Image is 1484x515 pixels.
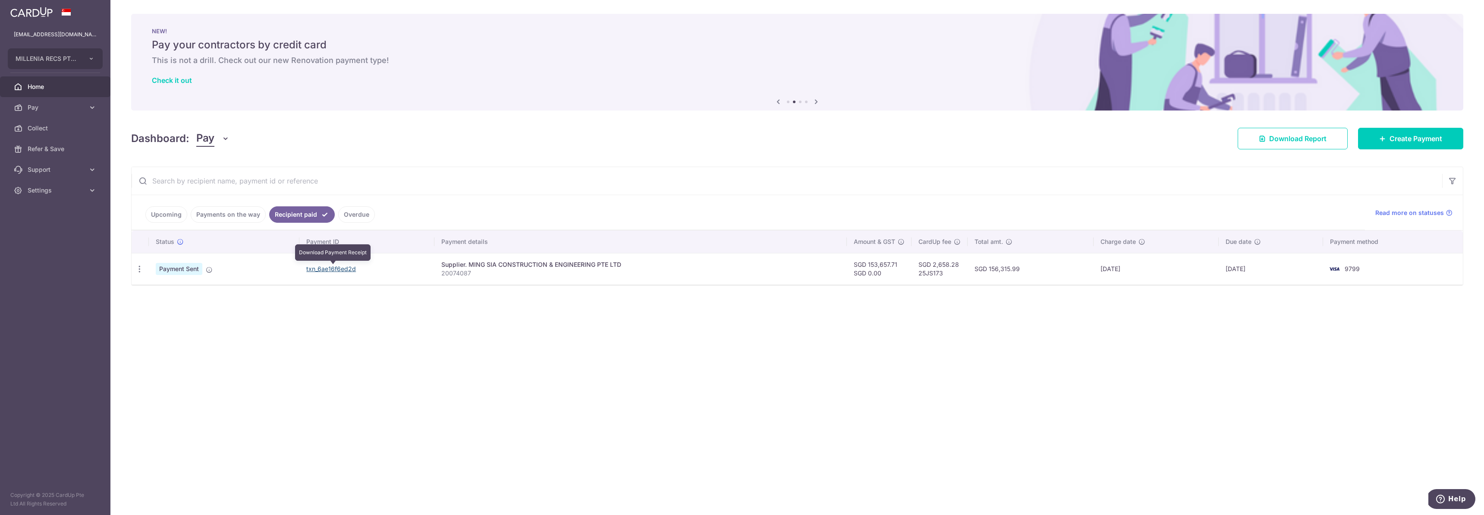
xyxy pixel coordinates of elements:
[968,253,1094,284] td: SGD 156,315.99
[918,237,951,246] span: CardUp fee
[28,103,85,112] span: Pay
[854,237,895,246] span: Amount & GST
[10,7,53,17] img: CardUp
[152,55,1443,66] h6: This is not a drill. Check out our new Renovation payment type!
[28,124,85,133] span: Collect
[152,28,1443,35] p: NEW!
[156,263,202,275] span: Payment Sent
[434,231,847,253] th: Payment details
[306,265,356,272] a: txn_6ae16f6ed2d
[1390,133,1442,144] span: Create Payment
[28,165,85,174] span: Support
[1375,209,1444,217] span: Read more on statuses
[975,237,1003,246] span: Total amt.
[295,244,371,261] div: Download Payment Receipt
[1226,237,1251,246] span: Due date
[441,260,840,269] div: Supplier. MING SIA CONSTRUCTION & ENGINEERING PTE LTD
[1219,253,1324,284] td: [DATE]
[28,82,85,91] span: Home
[132,167,1442,195] input: Search by recipient name, payment id or reference
[1238,128,1348,149] a: Download Report
[28,145,85,153] span: Refer & Save
[338,206,375,223] a: Overdue
[1094,253,1219,284] td: [DATE]
[191,206,266,223] a: Payments on the way
[152,38,1443,52] h5: Pay your contractors by credit card
[299,231,434,253] th: Payment ID
[152,76,192,85] a: Check it out
[131,131,189,146] h4: Dashboard:
[14,30,97,39] p: [EMAIL_ADDRESS][DOMAIN_NAME]
[1375,209,1453,217] a: Read more on statuses
[156,237,174,246] span: Status
[131,14,1463,111] img: Renovation banner
[1269,133,1327,144] span: Download Report
[1100,237,1136,246] span: Charge date
[847,253,912,284] td: SGD 153,657.71 SGD 0.00
[269,206,335,223] a: Recipient paid
[1326,264,1343,274] img: Bank Card
[1345,265,1360,272] span: 9799
[1428,489,1475,511] iframe: Opens a widget where you can find more information
[1358,128,1463,149] a: Create Payment
[28,186,85,195] span: Settings
[8,48,103,69] button: MILLENIA RECS PTE. LTD.
[441,269,840,278] p: 20074087
[196,130,230,147] button: Pay
[145,206,187,223] a: Upcoming
[912,253,968,284] td: SGD 2,658.28 25JS173
[1323,231,1463,253] th: Payment method
[16,54,79,63] span: MILLENIA RECS PTE. LTD.
[196,130,214,147] span: Pay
